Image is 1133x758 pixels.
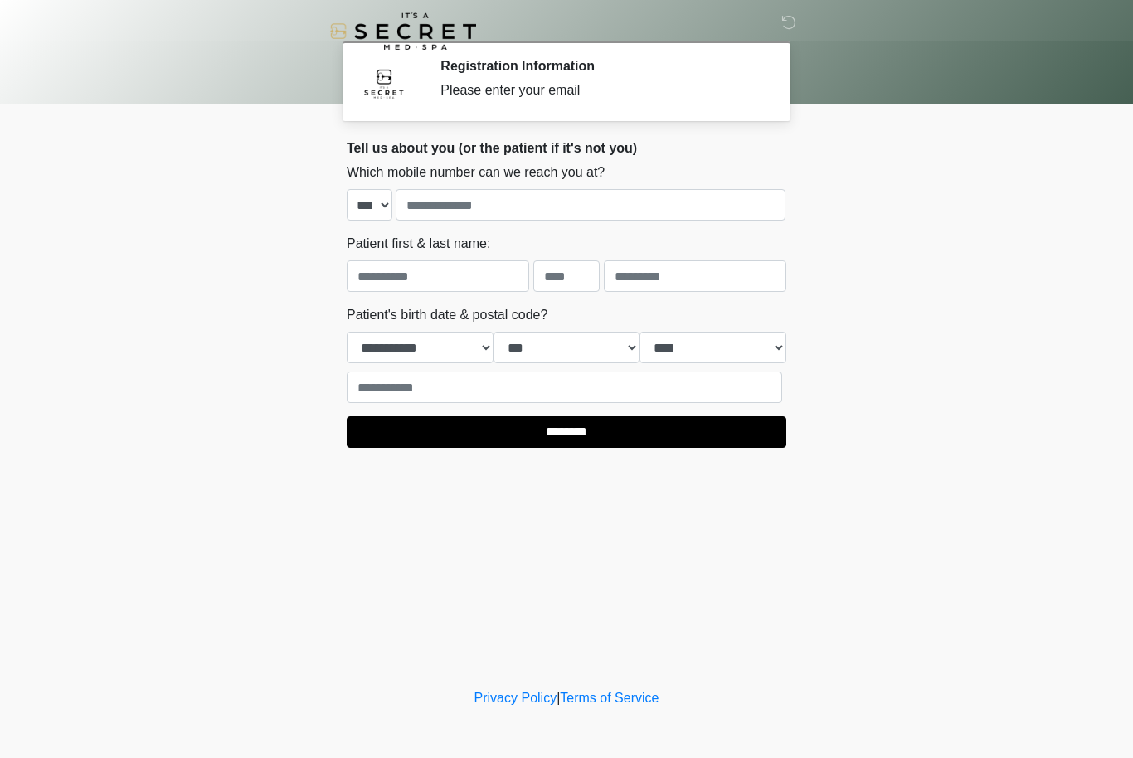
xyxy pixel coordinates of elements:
[330,12,476,50] img: It's A Secret Med Spa Logo
[440,58,761,74] h2: Registration Information
[560,691,659,705] a: Terms of Service
[347,234,490,254] label: Patient first & last name:
[347,305,547,325] label: Patient's birth date & postal code?
[474,691,557,705] a: Privacy Policy
[347,163,605,182] label: Which mobile number can we reach you at?
[359,58,409,108] img: Agent Avatar
[347,140,786,156] h2: Tell us about you (or the patient if it's not you)
[557,691,560,705] a: |
[440,80,761,100] div: Please enter your email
